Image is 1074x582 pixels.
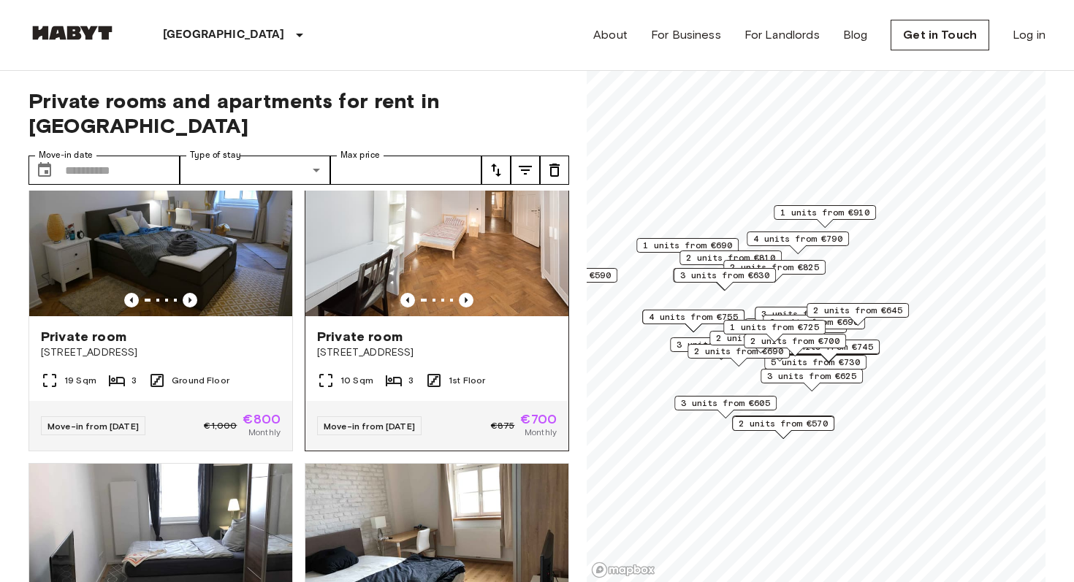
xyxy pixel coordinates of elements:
[649,310,738,323] span: 4 units from €755
[28,88,569,138] span: Private rooms and apartments for rent in [GEOGRAPHIC_DATA]
[28,26,116,40] img: Habyt
[744,26,820,44] a: For Landlords
[751,319,840,332] span: 5 units from €715
[673,268,775,291] div: Map marker
[681,397,770,410] span: 3 units from €605
[680,269,769,282] span: 3 units from €630
[41,345,281,360] span: [STREET_ADDRESS]
[747,231,849,254] div: Map marker
[522,269,611,282] span: 3 units from €590
[784,340,873,353] span: 3 units from €745
[843,26,868,44] a: Blog
[163,26,285,44] p: [GEOGRAPHIC_DATA]
[64,374,96,387] span: 19 Sqm
[459,293,473,307] button: Previous image
[674,268,776,291] div: Map marker
[317,328,403,345] span: Private room
[400,293,415,307] button: Previous image
[30,156,59,185] button: Choose date
[124,293,139,307] button: Previous image
[723,320,826,342] div: Map marker
[670,337,772,360] div: Map marker
[764,355,867,378] div: Map marker
[1013,26,1046,44] a: Log in
[730,261,819,274] span: 2 units from €825
[481,156,511,185] button: tune
[525,426,557,439] span: Monthly
[324,421,415,432] span: Move-in from [DATE]
[248,426,281,439] span: Monthly
[891,20,989,50] a: Get in Touch
[716,332,805,345] span: 2 units from €925
[723,260,826,283] div: Map marker
[340,374,373,387] span: 10 Sqm
[449,374,485,387] span: 1st Floor
[686,251,775,264] span: 2 units from €810
[204,419,237,432] span: €1,000
[47,421,139,432] span: Move-in from [DATE]
[305,141,568,316] img: Marketing picture of unit DE-02-044-01M
[642,310,744,332] div: Map marker
[730,321,819,334] span: 1 units from €725
[807,303,909,326] div: Map marker
[520,413,557,426] span: €700
[674,396,777,418] div: Map marker
[739,417,828,430] span: 2 units from €570
[769,315,858,329] span: 6 units from €690
[744,318,847,341] div: Map marker
[190,149,241,161] label: Type of stay
[340,149,380,161] label: Max price
[709,331,812,353] div: Map marker
[317,345,557,360] span: [STREET_ADDRESS]
[677,338,766,351] span: 3 units from €785
[744,334,846,356] div: Map marker
[132,374,137,387] span: 3
[780,206,869,219] span: 1 units from €910
[755,307,857,329] div: Map marker
[28,140,293,451] a: Marketing picture of unit DE-02-004-001-02HFPrevious imagePrevious imagePrivate room[STREET_ADDRE...
[763,315,865,337] div: Map marker
[688,344,790,367] div: Map marker
[540,156,569,185] button: tune
[732,416,834,439] div: Map marker
[408,374,414,387] span: 3
[651,26,721,44] a: For Business
[694,345,783,358] span: 2 units from €690
[643,239,732,252] span: 1 units from €690
[813,304,902,317] span: 2 units from €645
[39,149,93,161] label: Move-in date
[41,328,126,345] span: Private room
[511,156,540,185] button: tune
[767,370,856,383] span: 3 units from €625
[750,334,839,348] span: 2 units from €700
[305,140,569,451] a: Marketing picture of unit DE-02-044-01MPrevious imagePrevious imagePrivate room[STREET_ADDRESS]10...
[172,374,229,387] span: Ground Floor
[183,293,197,307] button: Previous image
[29,141,292,316] img: Marketing picture of unit DE-02-004-001-02HF
[593,26,628,44] a: About
[679,250,782,273] div: Map marker
[491,419,515,432] span: €875
[636,238,739,261] div: Map marker
[591,562,655,578] a: Mapbox logo
[243,413,281,426] span: €800
[753,232,842,245] span: 4 units from €790
[774,205,876,228] div: Map marker
[761,369,863,391] div: Map marker
[761,307,850,321] span: 3 units from €800
[732,416,834,438] div: Map marker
